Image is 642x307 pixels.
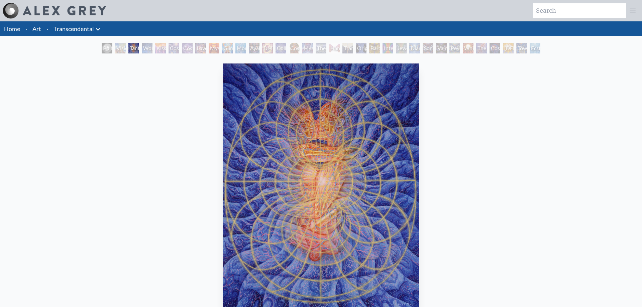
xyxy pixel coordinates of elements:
[463,43,473,53] div: White Light
[490,43,500,53] div: Cosmic Consciousness
[476,43,487,53] div: The Great Turn
[533,3,626,18] input: Search
[369,43,380,53] div: Bardo Being
[142,43,152,53] div: Wonder
[276,43,286,53] div: Collective Vision
[209,43,219,53] div: Mysteriosa 2
[262,43,273,53] div: DMT - The Spirit Molecule
[530,43,540,53] div: Ecstasy
[44,21,51,36] li: ·
[53,24,94,33] a: Transcendental
[503,43,514,53] div: [DEMOGRAPHIC_DATA]
[342,43,353,53] div: Transfiguration
[409,43,420,53] div: Diamond Being
[383,43,393,53] div: Interbeing
[436,43,447,53] div: Vajra Being
[23,21,30,36] li: ·
[182,43,193,53] div: Cosmic Artist
[222,43,233,53] div: Glimpsing the Empyrean
[235,43,246,53] div: Monochord
[356,43,366,53] div: Original Face
[396,43,407,53] div: Jewel Being
[516,43,527,53] div: Toward the One
[316,43,326,53] div: Theologue
[128,43,139,53] div: Tantra
[4,25,20,32] a: Home
[423,43,433,53] div: Song of Vajra Being
[102,43,112,53] div: Polar Unity Spiral
[449,43,460,53] div: Peyote Being
[302,43,313,53] div: Mystic Eye
[155,43,166,53] div: Kiss of the [MEDICAL_DATA]
[195,43,206,53] div: Love is a Cosmic Force
[249,43,259,53] div: Ayahuasca Visitation
[329,43,340,53] div: Hands that See
[289,43,300,53] div: Cosmic [DEMOGRAPHIC_DATA]
[32,24,41,33] a: Art
[115,43,126,53] div: Visionary Origin of Language
[169,43,179,53] div: Cosmic Creativity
